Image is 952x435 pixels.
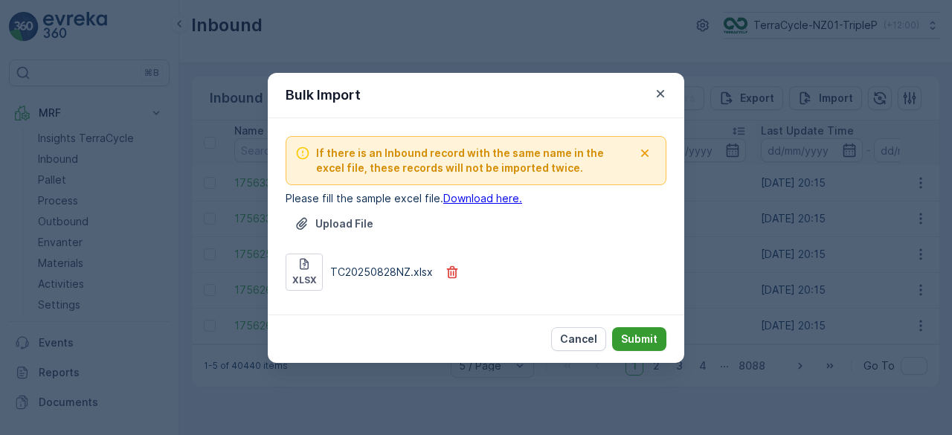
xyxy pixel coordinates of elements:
p: TC20250828NZ.xlsx [330,265,433,280]
button: Upload File [286,212,382,236]
p: Please fill the sample excel file. [286,191,666,206]
span: If there is an Inbound record with the same name in the excel file, these records will not be imp... [316,146,633,175]
p: Cancel [560,332,597,347]
p: xlsx [292,274,317,286]
button: Submit [612,327,666,351]
p: Submit [621,332,657,347]
a: Download here. [443,192,522,204]
button: Cancel [551,327,606,351]
p: Upload File [315,216,373,231]
p: Bulk Import [286,85,361,106]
